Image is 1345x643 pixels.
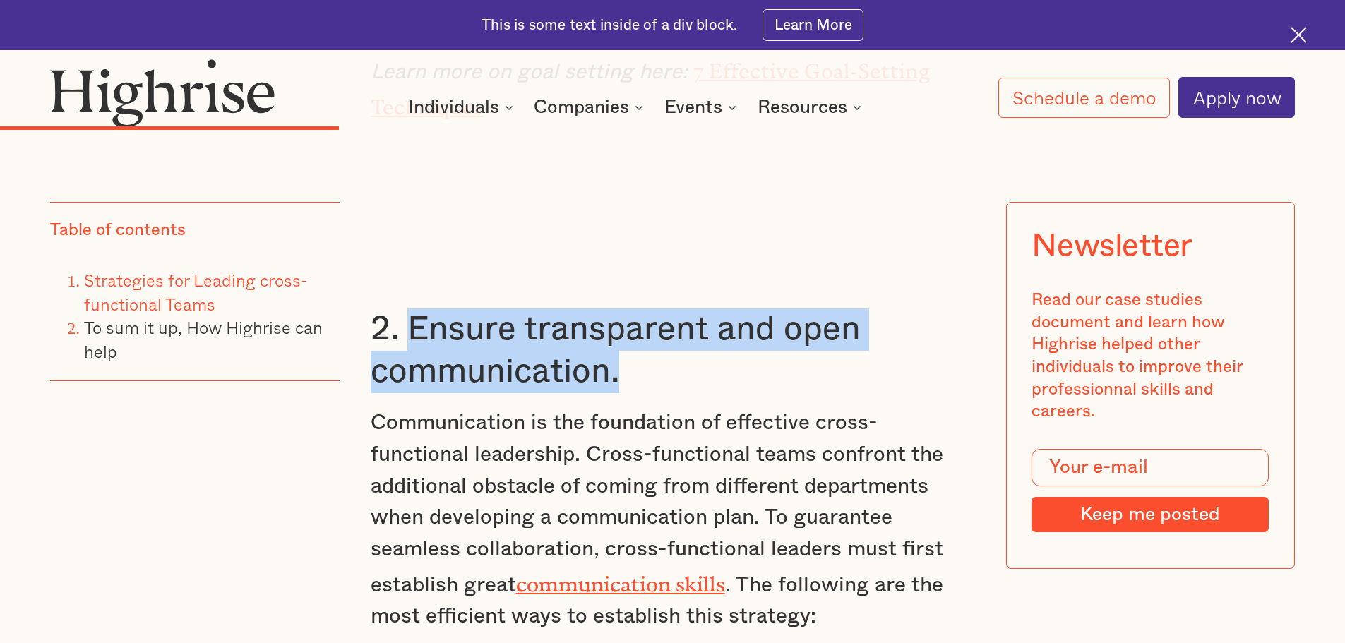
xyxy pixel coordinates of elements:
div: Individuals [408,99,499,116]
div: Resources [758,99,866,116]
div: Individuals [408,99,518,116]
div: Newsletter [1032,227,1192,264]
a: communication skills [516,572,725,586]
p: Communication is the foundation of effective cross-functional leadership. Cross-functional teams ... [371,407,975,632]
a: Strategies for Leading cross-functional Teams [84,267,307,317]
div: Companies [534,99,647,116]
div: Events [664,99,722,116]
div: Companies [534,99,629,116]
form: Modal Form [1032,449,1269,532]
input: Your e-mail [1032,449,1269,487]
p: ‍ [371,153,975,185]
a: Learn More [763,9,863,41]
div: This is some text inside of a div block. [482,16,737,35]
div: Read our case studies document and learn how Highrise helped other individuals to improve their p... [1032,289,1269,423]
a: Apply now [1178,77,1295,118]
div: Resources [758,99,847,116]
a: Schedule a demo [998,78,1171,118]
img: Cross icon [1291,27,1307,43]
input: Keep me posted [1032,497,1269,532]
h3: 2. Ensure transparent and open communication. [371,308,975,392]
a: To sum it up, How Highrise can help [84,314,323,364]
img: Highrise logo [50,59,275,126]
div: Events [664,99,741,116]
div: Table of contents [50,220,186,242]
